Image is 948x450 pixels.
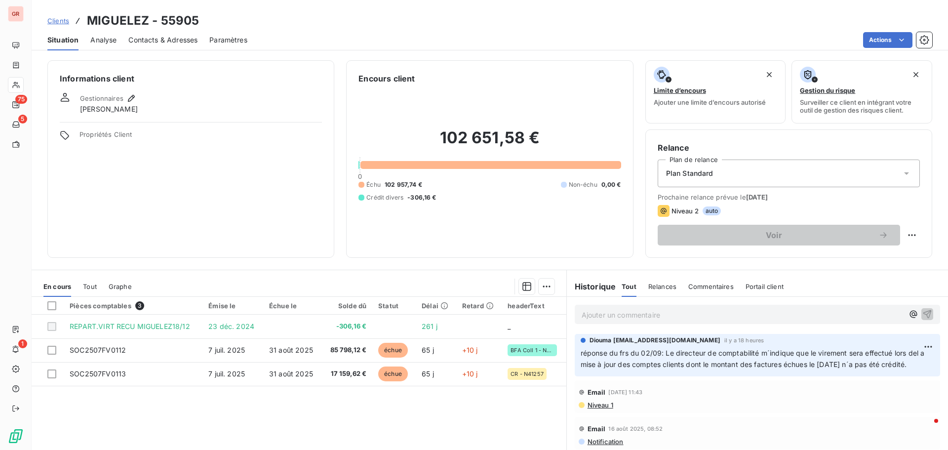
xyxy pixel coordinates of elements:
span: Analyse [90,35,117,45]
span: échue [378,367,408,381]
div: Émise le [208,302,257,310]
span: 7 juil. 2025 [208,346,245,354]
span: 3 [135,301,144,310]
h3: MIGUELEZ - 55905 [87,12,199,30]
span: REPART.VIRT RECU MIGUELEZ18/12 [70,322,190,330]
span: -306,16 € [407,193,436,202]
button: Limite d’encoursAjouter une limite d’encours autorisé [645,60,786,123]
button: Actions [863,32,912,48]
span: 17 159,62 € [328,369,367,379]
span: [DATE] 11:43 [608,389,642,395]
span: Situation [47,35,79,45]
span: Niveau 2 [671,207,699,215]
span: 0,00 € [601,180,621,189]
span: auto [703,206,721,215]
div: headerText [508,302,560,310]
span: SOC2507FV0113 [70,369,126,378]
span: Propriétés Client [79,130,322,144]
span: Contacts & Adresses [128,35,197,45]
span: +10 j [462,369,478,378]
span: Clients [47,17,69,25]
span: Relances [648,283,676,290]
span: échue [378,343,408,358]
span: Notification [587,438,624,446]
span: 65 j [422,369,434,378]
span: _ [508,322,511,330]
span: SOC2507FV0112 [70,346,126,354]
span: Email [588,425,606,433]
span: Tout [83,283,97,290]
span: CR - N41257 [511,371,544,377]
h2: 102 651,58 € [358,128,621,158]
span: Tout [622,283,636,290]
span: Email [588,388,606,396]
span: +10 j [462,346,478,354]
span: En cours [43,283,71,290]
h6: Historique [567,281,616,292]
span: Surveiller ce client en intégrant votre outil de gestion des risques client. [800,98,924,114]
span: Niveau 1 [587,401,613,409]
span: [DATE] [746,193,768,201]
span: Gestion du risque [800,86,855,94]
span: 261 j [422,322,437,330]
span: 23 déc. 2024 [208,322,254,330]
span: Prochaine relance prévue le [658,193,920,201]
span: Paramètres [209,35,247,45]
div: GR [8,6,24,22]
span: Portail client [746,283,784,290]
h6: Encours client [358,73,415,84]
button: Gestion du risqueSurveiller ce client en intégrant votre outil de gestion des risques client. [791,60,932,123]
span: Limite d’encours [654,86,706,94]
div: Statut [378,302,410,310]
span: -306,16 € [328,322,367,331]
span: 65 j [422,346,434,354]
a: Clients [47,16,69,26]
span: Voir [670,231,878,239]
span: 75 [15,95,27,104]
span: Diouma [EMAIL_ADDRESS][DOMAIN_NAME] [590,336,720,345]
span: 31 août 2025 [269,346,313,354]
span: il y a 18 heures [724,337,764,343]
h6: Informations client [60,73,322,84]
img: Logo LeanPay [8,428,24,444]
span: 1 [18,339,27,348]
span: réponse du frs du 02/09: Le directeur de comptabilité m´indique que le virement sera effectué lor... [581,349,927,368]
div: Solde dû [328,302,367,310]
div: Pièces comptables [70,301,197,310]
div: Échue le [269,302,316,310]
span: 85 798,12 € [328,345,367,355]
span: Crédit divers [366,193,403,202]
span: 16 août 2025, 08:52 [608,426,663,432]
span: 102 957,74 € [385,180,422,189]
span: 7 juil. 2025 [208,369,245,378]
span: Ajouter une limite d’encours autorisé [654,98,766,106]
button: Voir [658,225,900,245]
span: Graphe [109,283,132,290]
span: 5 [18,115,27,123]
span: 0 [358,172,362,180]
span: Plan Standard [666,168,713,178]
span: Non-échu [569,180,597,189]
span: BFA Coll 1 - N41256 [511,347,554,353]
div: Retard [462,302,496,310]
iframe: Intercom live chat [914,416,938,440]
div: Délai [422,302,450,310]
span: 31 août 2025 [269,369,313,378]
span: [PERSON_NAME] [80,104,138,114]
span: Gestionnaires [80,94,123,102]
span: Échu [366,180,381,189]
h6: Relance [658,142,920,154]
span: Commentaires [688,283,734,290]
